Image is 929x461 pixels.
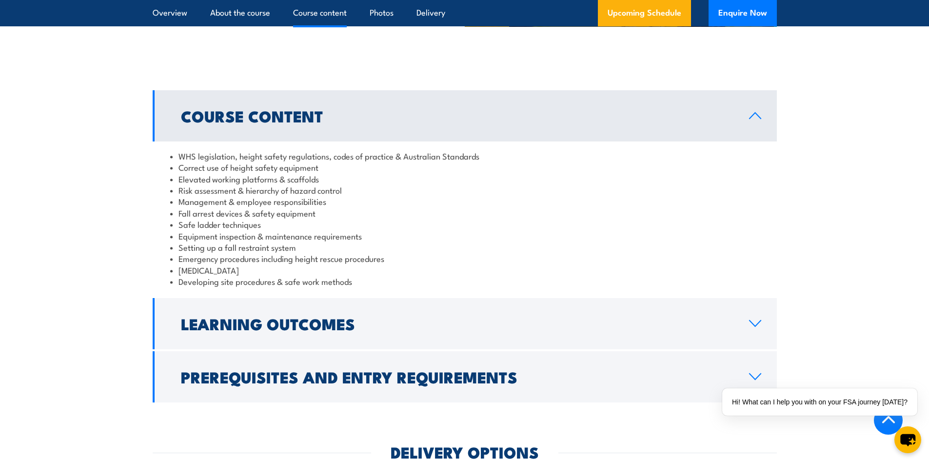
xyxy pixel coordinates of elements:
[170,184,759,196] li: Risk assessment & hierarchy of hazard control
[153,298,777,349] a: Learning Outcomes
[170,264,759,276] li: [MEDICAL_DATA]
[170,150,759,161] li: WHS legislation, height safety regulations, codes of practice & Australian Standards
[153,351,777,402] a: Prerequisites and Entry Requirements
[153,90,777,141] a: Course Content
[170,207,759,219] li: Fall arrest devices & safety equipment
[181,317,733,330] h2: Learning Outcomes
[170,241,759,253] li: Setting up a fall restraint system
[170,161,759,173] li: Correct use of height safety equipment
[170,276,759,287] li: Developing site procedures & safe work methods
[170,230,759,241] li: Equipment inspection & maintenance requirements
[181,370,733,383] h2: Prerequisites and Entry Requirements
[894,426,921,453] button: chat-button
[391,445,539,459] h2: DELIVERY OPTIONS
[170,173,759,184] li: Elevated working platforms & scaffolds
[170,219,759,230] li: Safe ladder techniques
[170,253,759,264] li: Emergency procedures including height rescue procedures
[181,109,733,122] h2: Course Content
[170,196,759,207] li: Management & employee responsibilities
[722,388,917,416] div: Hi! What can I help you with on your FSA journey [DATE]?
